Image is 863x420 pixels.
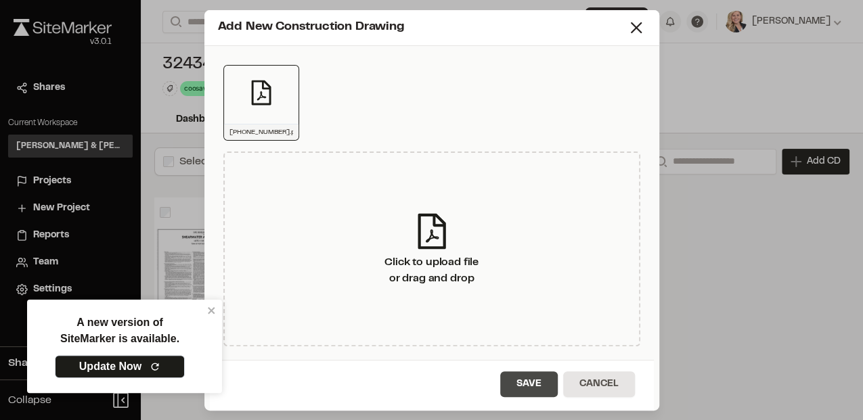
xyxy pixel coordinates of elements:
[60,314,179,347] p: A new version of SiteMarker is available.
[218,18,627,37] div: Add New Construction Drawing
[55,355,185,378] a: Update Now
[563,371,635,397] button: Cancel
[500,371,558,397] button: Save
[229,127,293,137] p: [PHONE_NUMBER].pdf
[223,151,640,346] div: Click to upload fileor drag and drop
[384,254,479,287] div: Click to upload file or drag and drop
[207,305,217,316] button: close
